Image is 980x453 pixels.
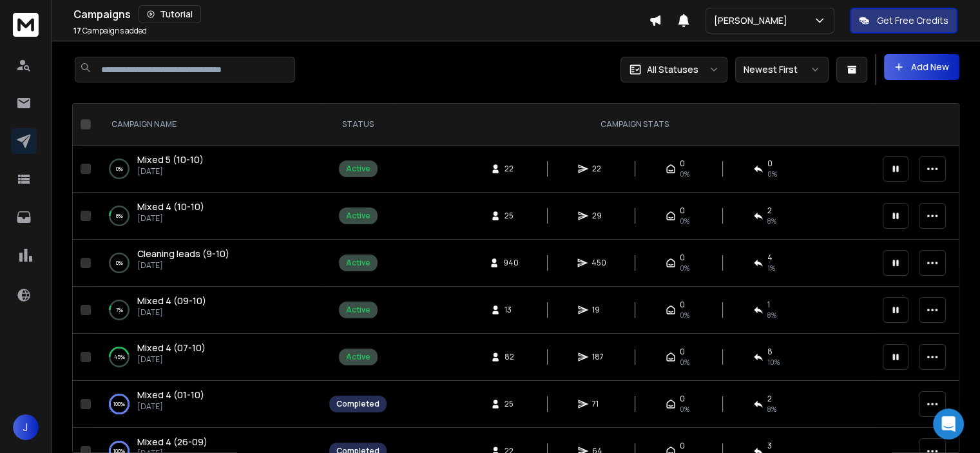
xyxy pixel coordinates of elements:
th: CAMPAIGN STATS [394,104,875,146]
span: 0% [680,263,689,273]
span: 2 [767,206,772,216]
div: Completed [336,399,380,409]
td: 7%Mixed 4 (09-10)[DATE] [96,287,322,334]
th: STATUS [322,104,394,146]
td: 45%Mixed 4 (07-10)[DATE] [96,334,322,381]
span: 8 % [767,404,776,414]
p: [DATE] [137,354,206,365]
button: Add New [884,54,959,80]
p: 8 % [116,209,123,222]
th: CAMPAIGN NAME [96,104,322,146]
p: [DATE] [137,260,229,271]
p: 45 % [114,351,125,363]
td: 8%Mixed 4 (10-10)[DATE] [96,193,322,240]
span: 8 % [767,310,776,320]
span: 4 [767,253,773,263]
p: [PERSON_NAME] [714,14,793,27]
span: 0% [680,357,689,367]
div: Active [346,352,370,362]
span: 25 [504,399,517,409]
span: 0 [680,441,685,451]
td: 0%Mixed 5 (10-10)[DATE] [96,146,322,193]
span: 29 [592,211,605,221]
button: Get Free Credits [850,8,957,34]
div: Active [346,258,370,268]
td: 100%Mixed 4 (01-10)[DATE] [96,381,322,428]
span: 0% [680,310,689,320]
div: Active [346,305,370,315]
p: 7 % [116,304,123,316]
div: Active [346,211,370,221]
span: 187 [592,352,605,362]
p: 0 % [116,162,123,175]
span: 8 [767,347,773,357]
span: 0% [680,169,689,179]
div: Campaigns [73,5,649,23]
p: [DATE] [137,166,204,177]
span: 0 % [767,169,777,179]
span: 0% [680,404,689,414]
span: 13 [504,305,517,315]
span: 0% [680,216,689,226]
p: [DATE] [137,213,204,224]
a: Mixed 4 (07-10) [137,342,206,354]
span: 0 [680,394,685,404]
p: All Statuses [647,63,698,76]
button: Tutorial [139,5,201,23]
a: Mixed 5 (10-10) [137,153,204,166]
button: Newest First [735,57,829,82]
p: [DATE] [137,307,206,318]
span: 71 [592,399,605,409]
span: 2 [767,394,772,404]
span: 0 [767,159,773,169]
button: J [13,414,39,440]
span: 0 [680,159,685,169]
span: 19 [592,305,605,315]
span: 450 [591,258,606,268]
span: Mixed 4 (26-09) [137,436,207,448]
p: Get Free Credits [877,14,948,27]
span: 940 [503,258,519,268]
span: 25 [504,211,517,221]
a: Mixed 4 (26-09) [137,436,207,448]
p: Campaigns added [73,26,147,36]
span: 22 [504,164,517,174]
span: 82 [504,352,517,362]
td: 0%Cleaning leads (9-10)[DATE] [96,240,322,287]
a: Mixed 4 (01-10) [137,389,204,401]
span: 0 [680,253,685,263]
span: 3 [767,441,772,451]
a: Mixed 4 (10-10) [137,200,204,213]
a: Mixed 4 (09-10) [137,294,206,307]
p: 100 % [113,398,125,410]
span: 1 [767,300,770,310]
span: 0 [680,206,685,216]
a: Cleaning leads (9-10) [137,247,229,260]
span: 10 % [767,357,780,367]
span: 1 % [767,263,775,273]
span: 17 [73,25,81,36]
span: 8 % [767,216,776,226]
span: 0 [680,300,685,310]
div: Open Intercom Messenger [933,409,964,439]
p: [DATE] [137,401,204,412]
span: 0 [680,347,685,357]
p: 0 % [116,256,123,269]
span: 22 [592,164,605,174]
div: Active [346,164,370,174]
